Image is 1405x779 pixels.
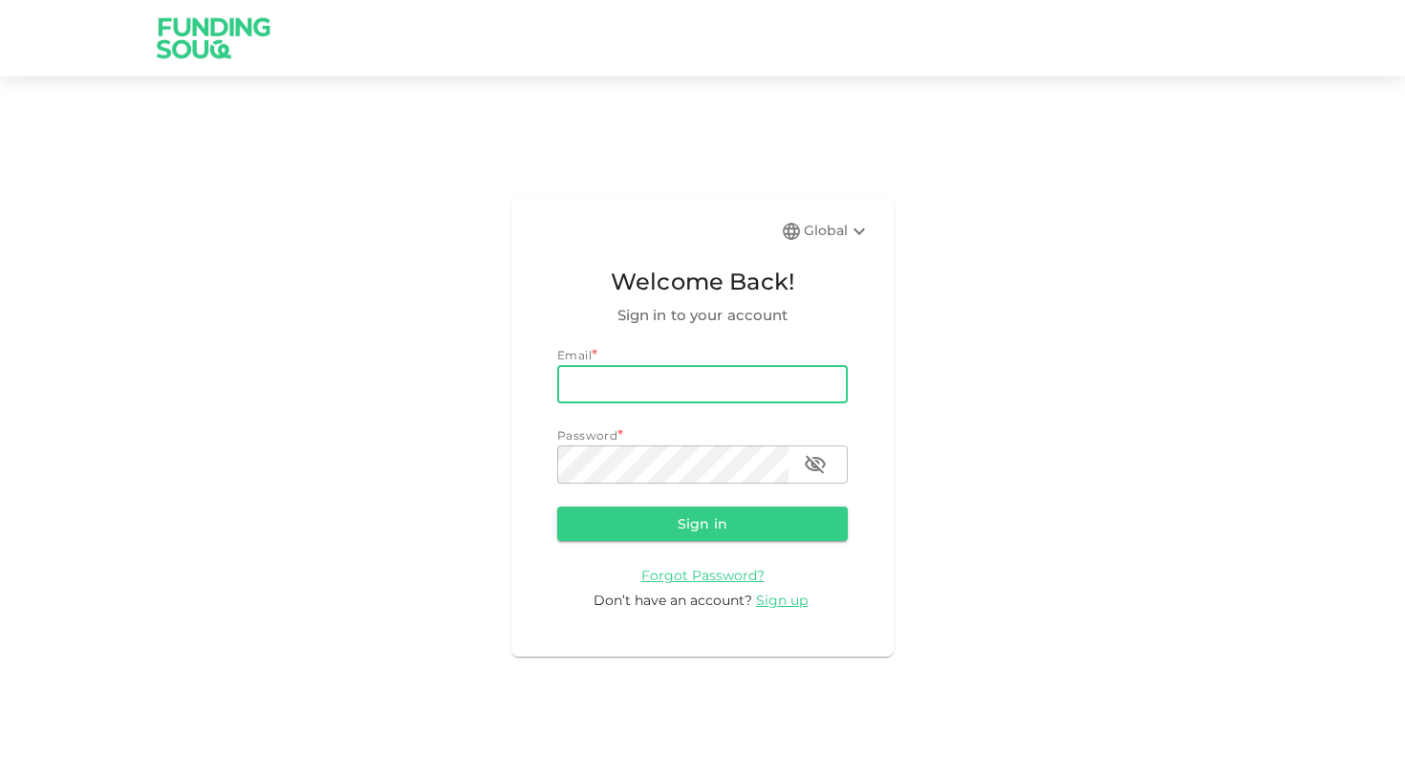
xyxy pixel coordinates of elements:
a: Forgot Password? [641,566,765,584]
div: Global [804,220,871,243]
button: Sign in [557,507,848,541]
span: Sign up [756,592,808,609]
span: Don’t have an account? [594,592,752,609]
span: Email [557,348,592,362]
input: email [557,365,848,403]
span: Forgot Password? [641,567,765,584]
span: Welcome Back! [557,264,848,300]
input: password [557,445,789,484]
span: Sign in to your account [557,304,848,327]
span: Password [557,428,617,443]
